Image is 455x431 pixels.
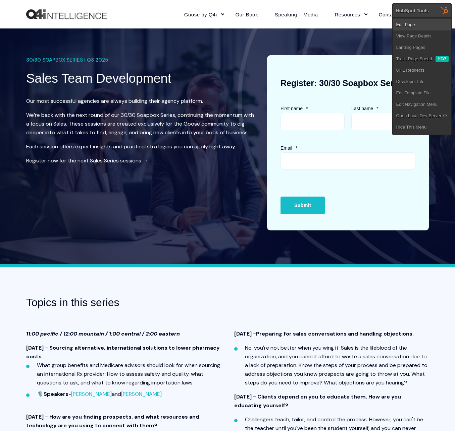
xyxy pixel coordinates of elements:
[26,70,251,87] h1: Sales Team Development
[245,344,429,387] li: No, you're not better when you wing it. Sales is the lifeblood of the organization, and you canno...
[438,3,452,17] img: HubSpot Tools Menu Toggle
[44,390,68,398] strong: Speakers
[26,294,251,311] h3: Topics in this series
[281,106,303,111] span: First name
[351,106,373,111] span: Last name
[256,330,414,337] span: Preparing for sales conversations and handling objections.
[393,76,451,87] a: Developer Info
[37,390,221,399] li: 🎙️ - and
[234,393,401,409] strong: [DATE] - Clients depend on you to educate them. How are you educating yourself?
[26,142,257,151] p: Each session offers expert insights and practical strategies you can apply right away.
[26,9,107,19] img: Q4intelligence, LLC logo
[26,97,257,105] p: Our most successful agencies are always building their agency platform.
[26,9,107,19] a: Back to Home
[26,55,108,65] span: 30/30 SOAPBOX SERIES | Q3 2025
[26,156,257,165] p: Register now for the next Sales Series sessions →
[396,8,429,14] div: HubSpot Tools
[393,99,451,110] a: Edit Navigation Menu
[281,145,292,151] span: Email
[26,330,180,337] strong: 11:00 pacific / 12:00 mountain / 1:00 central / 2:00 eastern
[393,30,451,42] a: View Page Details
[393,87,451,99] a: Edit Template File
[37,361,221,387] li: What group benefits and Medicare advisors should look for when sourcing an international Rx provi...
[121,390,162,398] a: [PERSON_NAME]
[281,197,325,214] input: Submit
[393,122,451,133] a: Hide This Menu
[392,3,452,135] div: HubSpot Tools Edit PageView Page DetailsLanding Pages Track Page Speed New URL RedirectsDeveloper...
[436,56,449,62] div: New
[281,69,415,97] h3: Register: 30/30 Soapbox Series
[234,330,256,337] strong: [DATE] -
[26,111,257,137] p: We’re back with the next round of our 30/30 Soapbox Series, continuing the momentum with a focus ...
[26,344,220,360] strong: [DATE] - Sourcing alternative, international solutions to lower pharmacy costs.
[26,413,199,429] strong: [DATE] - How are you finding prospects, and what resources and technology are you using to connec...
[393,42,451,53] a: Landing Pages
[393,110,451,122] a: Open Local Dev Server
[393,53,435,65] a: Track Page Speed
[393,65,451,76] a: URL Redirects
[393,19,451,30] a: Edit Page
[71,390,112,398] a: [PERSON_NAME]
